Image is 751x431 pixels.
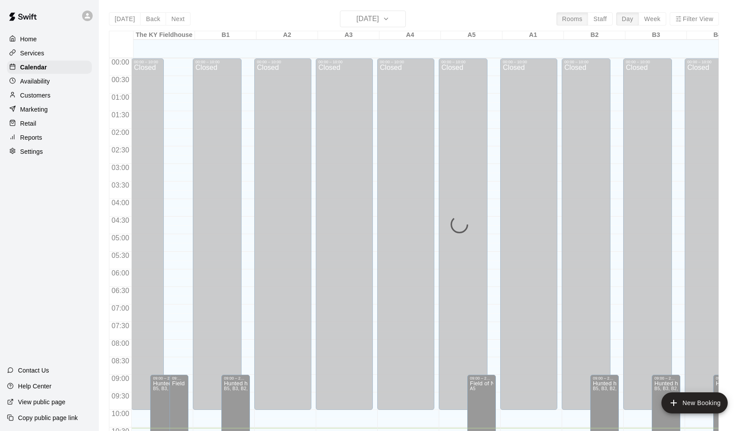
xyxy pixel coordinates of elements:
[470,386,476,391] span: A5
[109,129,131,136] span: 02:00
[193,58,242,410] div: 00:00 – 10:00: Closed
[20,63,47,72] p: Calendar
[380,60,432,64] div: 00:00 – 10:00
[564,64,608,413] div: Closed
[109,164,131,171] span: 03:00
[109,357,131,365] span: 08:30
[500,58,557,410] div: 00:00 – 10:00: Closed
[564,31,625,40] div: B2
[195,64,239,413] div: Closed
[716,376,739,380] div: 09:00 – 23:30
[7,117,92,130] a: Retail
[109,217,131,224] span: 04:30
[439,58,487,410] div: 00:00 – 10:00: Closed
[7,89,92,102] a: Customers
[257,64,309,413] div: Closed
[7,47,92,60] a: Services
[256,31,318,40] div: A2
[109,58,131,66] span: 00:00
[441,31,502,40] div: A5
[257,60,309,64] div: 00:00 – 10:00
[7,61,92,74] a: Calendar
[109,234,131,242] span: 05:00
[316,58,373,410] div: 00:00 – 10:00: Closed
[109,146,131,154] span: 02:30
[687,31,748,40] div: B4
[503,64,555,413] div: Closed
[626,60,669,64] div: 00:00 – 10:00
[20,133,42,142] p: Reports
[441,60,485,64] div: 00:00 – 10:00
[109,304,131,312] span: 07:00
[109,392,131,400] span: 09:30
[503,60,555,64] div: 00:00 – 10:00
[20,35,37,43] p: Home
[109,94,131,101] span: 01:00
[626,64,669,413] div: Closed
[18,398,65,406] p: View public page
[195,60,239,64] div: 00:00 – 10:00
[20,147,43,156] p: Settings
[18,413,78,422] p: Copy public page link
[379,31,441,40] div: A4
[109,375,131,382] span: 09:00
[502,31,564,40] div: A1
[131,58,164,410] div: 00:00 – 10:00: Closed
[7,75,92,88] a: Availability
[562,58,610,410] div: 00:00 – 10:00: Closed
[7,131,92,144] a: Reports
[661,392,728,413] button: add
[195,31,256,40] div: B1
[654,386,693,391] span: B5, B3, B2, B1, B4
[20,77,50,86] p: Availability
[134,31,195,40] div: The KY Fieldhouse
[593,376,616,380] div: 09:00 – 23:30
[109,287,131,294] span: 06:30
[687,60,731,64] div: 00:00 – 10:00
[109,181,131,189] span: 03:30
[109,410,131,417] span: 10:00
[134,64,161,413] div: Closed
[224,376,247,380] div: 09:00 – 23:30
[254,58,311,410] div: 00:00 – 10:00: Closed
[7,33,92,46] a: Home
[20,119,36,128] p: Retail
[685,58,733,410] div: 00:00 – 10:00: Closed
[377,58,434,410] div: 00:00 – 10:00: Closed
[18,382,51,391] p: Help Center
[654,376,678,380] div: 09:00 – 23:30
[441,64,485,413] div: Closed
[7,145,92,158] a: Settings
[623,58,672,410] div: 00:00 – 10:00: Closed
[134,60,161,64] div: 00:00 – 10:00
[109,322,131,330] span: 07:30
[564,60,608,64] div: 00:00 – 10:00
[153,386,192,391] span: B5, B3, B2, B1, B4
[20,49,44,58] p: Services
[380,64,432,413] div: Closed
[109,111,131,119] span: 01:30
[318,60,370,64] div: 00:00 – 10:00
[224,386,263,391] span: B5, B3, B2, B1, B4
[109,269,131,277] span: 06:00
[318,31,379,40] div: A3
[20,105,48,114] p: Marketing
[470,376,493,380] div: 09:00 – 21:00
[20,91,51,100] p: Customers
[153,376,180,380] div: 09:00 – 23:30
[172,376,186,380] div: 09:00 – 21:00
[109,252,131,259] span: 05:30
[7,103,92,116] a: Marketing
[109,76,131,83] span: 00:30
[318,64,370,413] div: Closed
[109,199,131,206] span: 04:00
